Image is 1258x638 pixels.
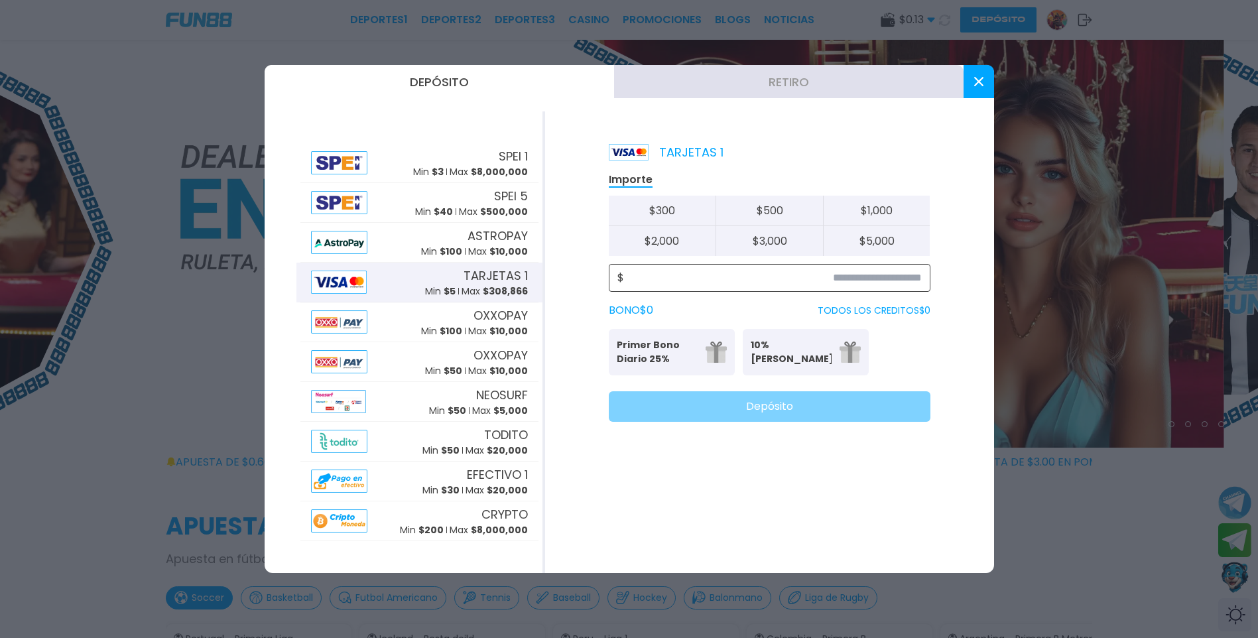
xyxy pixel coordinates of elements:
[311,350,368,373] img: Alipay
[296,143,542,183] button: AlipaySPEI 1Min $3Max $8,000,000
[609,302,653,318] label: BONO $ 0
[440,324,462,338] span: $ 100
[471,165,528,178] span: $ 8,000,000
[413,165,444,179] p: Min
[609,391,930,422] button: Depósito
[481,505,528,523] span: CRYPTO
[489,245,528,258] span: $ 10,000
[296,501,542,541] button: AlipayCRYPTOMin $200Max $8,000,000
[489,364,528,377] span: $ 10,000
[716,196,823,226] button: $500
[484,426,528,444] span: TODITO
[462,285,528,298] p: Max
[434,205,453,218] span: $ 40
[476,386,528,404] span: NEOSURF
[609,172,653,188] p: Importe
[823,226,930,256] button: $5,000
[421,324,462,338] p: Min
[480,205,528,218] span: $ 500,000
[840,342,861,363] img: gift
[493,404,528,417] span: $ 5,000
[450,523,528,537] p: Max
[440,245,462,258] span: $ 100
[311,191,368,214] img: Alipay
[614,65,964,98] button: Retiro
[471,523,528,537] span: $ 8,000,000
[311,430,368,453] img: Alipay
[311,310,368,334] img: Alipay
[425,285,456,298] p: Min
[448,404,466,417] span: $ 50
[483,285,528,298] span: $ 308,866
[487,444,528,457] span: $ 20,000
[311,271,367,294] img: Alipay
[609,226,716,256] button: $2,000
[444,364,462,377] span: $ 50
[609,329,735,375] button: Primer Bono Diario 25%
[311,231,368,254] img: Alipay
[311,509,368,533] img: Alipay
[311,151,368,174] img: Alipay
[441,444,460,457] span: $ 50
[415,205,453,219] p: Min
[311,470,368,493] img: Alipay
[609,143,723,161] p: TARJETAS 1
[609,144,649,160] img: Platform Logo
[464,267,528,285] span: TARJETAS 1
[467,466,528,483] span: EFECTIVO 1
[473,306,528,324] span: OXXOPAY
[422,483,460,497] p: Min
[432,165,444,178] span: $ 3
[617,270,624,286] span: $
[823,196,930,226] button: $1,000
[473,346,528,364] span: OXXOPAY
[311,390,366,413] img: Alipay
[400,523,444,537] p: Min
[609,196,716,226] button: $300
[468,364,528,378] p: Max
[418,523,444,537] span: $ 200
[466,444,528,458] p: Max
[716,226,823,256] button: $3,000
[751,338,832,366] p: 10% [PERSON_NAME]
[466,483,528,497] p: Max
[617,338,698,366] p: Primer Bono Diario 25%
[487,483,528,497] span: $ 20,000
[472,404,528,418] p: Max
[459,205,528,219] p: Max
[489,324,528,338] span: $ 10,000
[818,304,930,318] p: TODOS LOS CREDITOS $ 0
[468,245,528,259] p: Max
[296,302,542,342] button: AlipayOXXOPAYMin $100Max $10,000
[296,422,542,462] button: AlipayTODITOMin $50Max $20,000
[468,324,528,338] p: Max
[296,342,542,382] button: AlipayOXXOPAYMin $50Max $10,000
[296,263,542,302] button: AlipayTARJETAS 1Min $5Max $308,866
[296,223,542,263] button: AlipayASTROPAYMin $100Max $10,000
[296,382,542,422] button: AlipayNEOSURFMin $50Max $5,000
[441,483,460,497] span: $ 30
[468,227,528,245] span: ASTROPAY
[296,462,542,501] button: AlipayEFECTIVO 1Min $30Max $20,000
[296,183,542,223] button: AlipaySPEI 5Min $40Max $500,000
[422,444,460,458] p: Min
[499,147,528,165] span: SPEI 1
[425,364,462,378] p: Min
[421,245,462,259] p: Min
[444,285,456,298] span: $ 5
[450,165,528,179] p: Max
[743,329,869,375] button: 10% [PERSON_NAME]
[494,187,528,205] span: SPEI 5
[706,342,727,363] img: gift
[429,404,466,418] p: Min
[265,65,614,98] button: Depósito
